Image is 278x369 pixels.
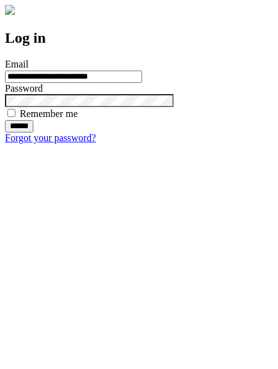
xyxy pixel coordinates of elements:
[5,132,96,143] a: Forgot your password?
[5,30,273,46] h2: Log in
[5,59,28,69] label: Email
[5,5,15,15] img: logo-4e3dc11c47720685a147b03b5a06dd966a58ff35d612b21f08c02c0306f2b779.png
[20,108,78,119] label: Remember me
[5,83,43,93] label: Password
